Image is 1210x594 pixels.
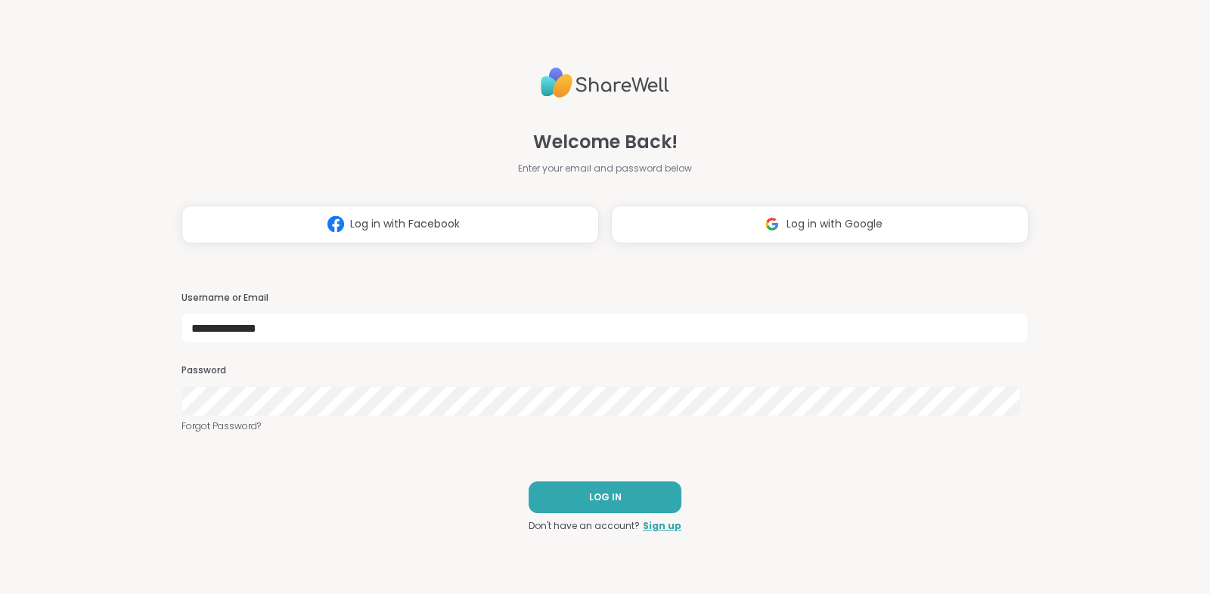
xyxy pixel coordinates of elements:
[350,216,460,232] span: Log in with Facebook
[181,292,1028,305] h3: Username or Email
[758,210,786,238] img: ShareWell Logomark
[611,206,1028,243] button: Log in with Google
[181,206,599,243] button: Log in with Facebook
[589,490,622,504] span: LOG IN
[321,210,350,238] img: ShareWell Logomark
[518,162,692,175] span: Enter your email and password below
[529,519,640,533] span: Don't have an account?
[533,128,678,156] span: Welcome Back!
[529,481,681,513] button: LOG IN
[643,519,681,533] a: Sign up
[181,364,1028,377] h3: Password
[541,61,669,104] img: ShareWell Logo
[181,419,1028,433] a: Forgot Password?
[786,216,883,232] span: Log in with Google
